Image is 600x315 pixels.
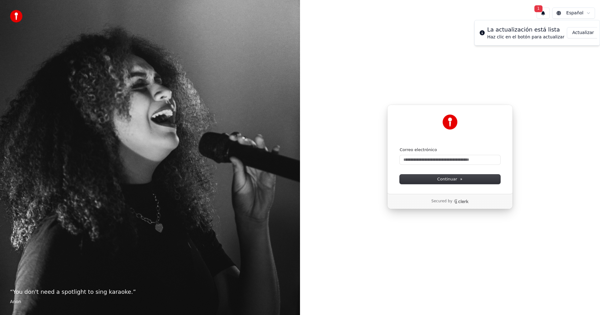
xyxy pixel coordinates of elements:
[567,27,599,38] button: Actualizar
[487,25,564,34] div: La actualización está lista
[400,147,437,153] label: Correo electrónico
[10,288,290,296] p: “ You don't need a spotlight to sing karaoke. ”
[487,34,564,40] div: Haz clic en el botón para actualizar
[534,5,542,12] span: 1
[437,176,463,182] span: Continuar
[454,199,469,204] a: Clerk logo
[400,175,500,184] button: Continuar
[10,10,22,22] img: youka
[442,115,457,130] img: Youka
[537,7,550,19] button: 1
[10,299,290,305] footer: Anon
[431,199,452,204] p: Secured by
